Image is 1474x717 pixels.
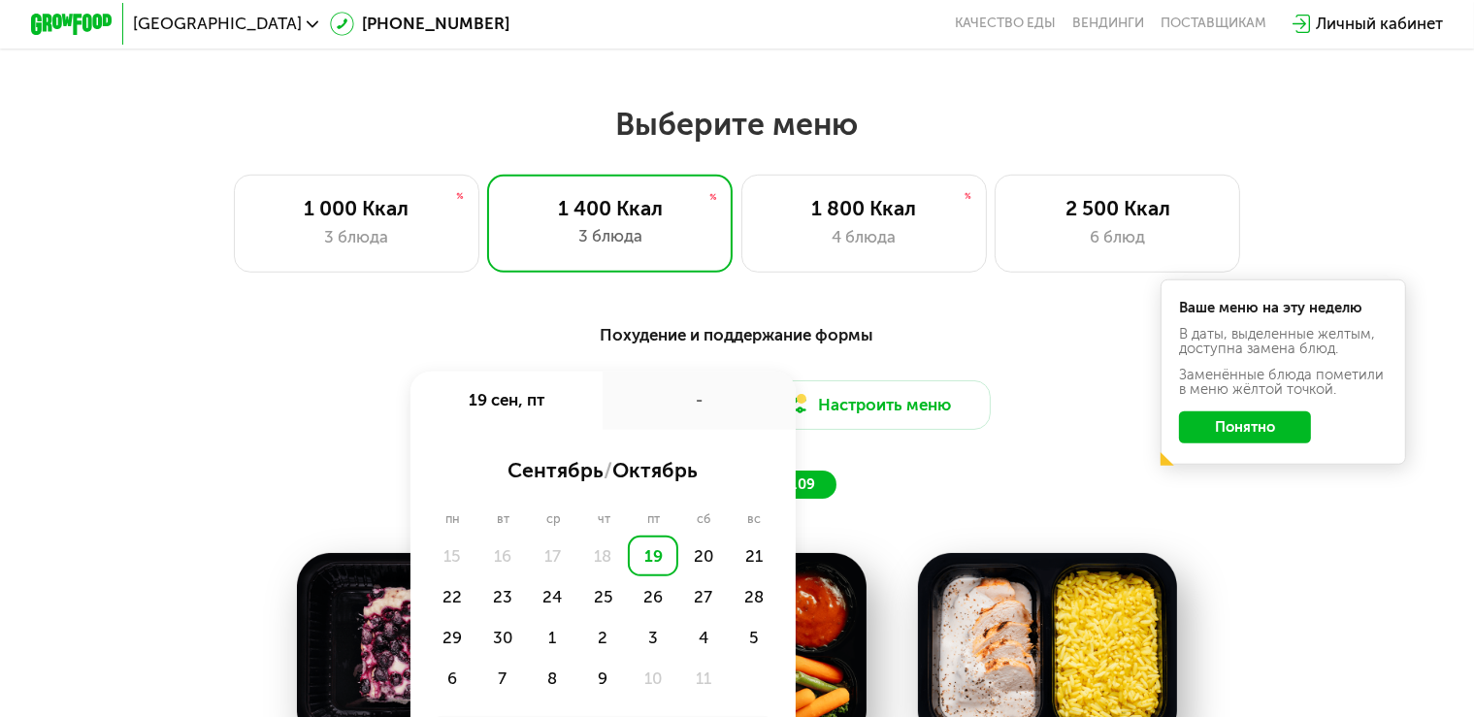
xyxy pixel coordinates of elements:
a: Вендинги [1072,16,1144,32]
div: ср [528,511,579,528]
div: 27 [678,576,729,617]
div: 3 блюда [255,225,458,249]
div: вс [729,511,779,528]
div: 1 [528,618,578,659]
div: 3 [628,618,678,659]
div: пн [427,511,478,528]
div: пт [629,511,678,528]
div: 6 [427,659,477,700]
div: 16 [477,536,528,576]
h2: Выберите меню [66,105,1409,144]
div: 15 [427,536,477,576]
div: 21 [729,536,779,576]
span: / [604,458,612,482]
button: Понятно [1179,411,1311,444]
div: 17 [528,536,578,576]
div: 7 [477,659,528,700]
div: 1 800 Ккал [763,196,966,220]
span: октябрь [612,458,698,482]
div: сб [678,511,729,528]
div: 19 сен, пт [410,372,603,429]
div: 8 [528,659,578,700]
div: Похудение и поддержание формы [131,322,1343,347]
div: 26 [628,576,678,617]
div: 2 500 Ккал [1016,196,1219,220]
a: [PHONE_NUMBER] [330,12,510,36]
div: 23 [477,576,528,617]
div: 1 000 Ккал [255,196,458,220]
div: 2 [577,618,628,659]
div: 10 [628,659,678,700]
span: [GEOGRAPHIC_DATA] [133,16,302,32]
div: 19 [628,536,678,576]
div: 25 [577,576,628,617]
div: 3 блюда [508,224,711,248]
div: 1 400 Ккал [508,196,711,220]
div: 18 [577,536,628,576]
div: 4 блюда [763,225,966,249]
div: 4 [678,618,729,659]
div: 22 [427,576,477,617]
div: - [603,372,795,429]
div: чт [579,511,629,528]
div: вт [478,511,528,528]
div: 28 [729,576,779,617]
div: Ваше меню на эту неделю [1179,301,1388,315]
div: поставщикам [1161,16,1266,32]
a: Качество еды [955,16,1056,32]
div: 9 [577,659,628,700]
div: Личный кабинет [1316,12,1443,36]
div: 11 [678,659,729,700]
div: 5 [729,618,779,659]
div: 24 [528,576,578,617]
div: 20 [678,536,729,576]
span: сентябрь [508,458,604,482]
button: Настроить меню [745,380,991,430]
div: Заменённые блюда пометили в меню жёлтой точкой. [1179,368,1388,397]
div: В даты, выделенные желтым, доступна замена блюд. [1179,327,1388,356]
div: 30 [477,618,528,659]
div: 6 блюд [1016,225,1219,249]
div: 29 [427,618,477,659]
